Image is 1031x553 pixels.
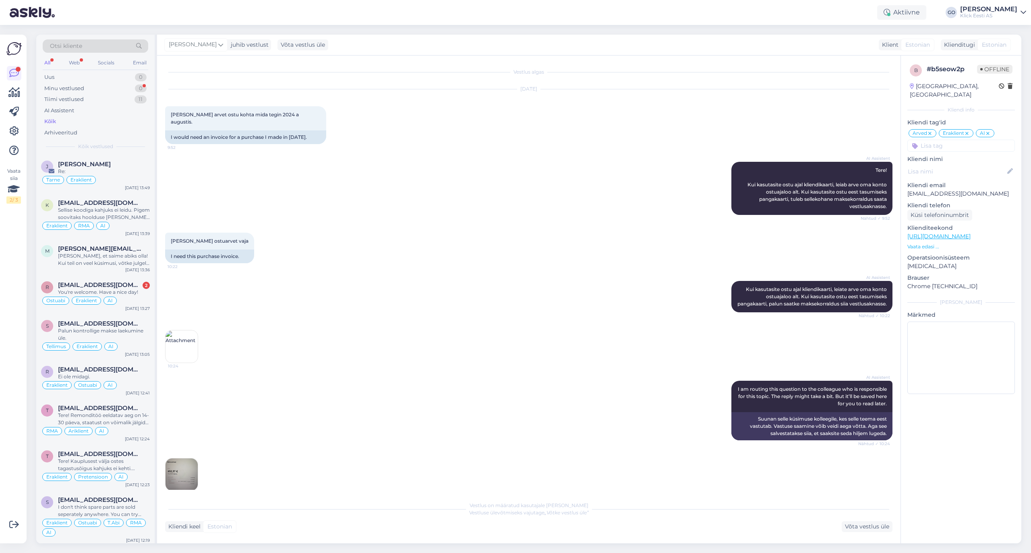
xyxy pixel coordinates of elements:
[45,248,50,254] span: m
[738,386,888,406] span: I am routing this question to the colleague who is responsible for this topic. The reply might ta...
[68,429,89,433] span: Äriklient
[469,510,589,516] span: Vestluse ülevõtmiseks vajutage
[166,458,198,491] img: Attachment
[108,344,114,349] span: AI
[46,344,66,349] span: Tellimus
[907,118,1015,127] p: Kliendi tag'id
[914,67,918,73] span: b
[130,520,142,525] span: RMA
[168,144,198,151] span: 9:52
[913,131,927,136] span: Arved
[905,41,930,49] span: Estonian
[46,407,49,413] span: t
[78,475,108,479] span: Pretensioon
[108,383,113,388] span: AI
[99,429,104,433] span: AI
[908,167,1006,176] input: Lisa nimi
[943,131,964,136] span: Eraklient
[544,510,589,516] i: „Võtke vestlus üle”
[470,502,588,508] span: Vestlus on määratud kasutajale [PERSON_NAME]
[44,107,74,115] div: AI Assistent
[907,201,1015,210] p: Kliendi telefon
[76,298,97,303] span: Eraklient
[46,177,60,182] span: Tarne
[143,282,150,289] div: 2
[67,58,81,68] div: Web
[165,85,892,93] div: [DATE]
[78,383,97,388] span: Ostuabi
[910,82,999,99] div: [GEOGRAPHIC_DATA], [GEOGRAPHIC_DATA]
[6,41,22,56] img: Askly Logo
[58,168,150,175] div: Re:
[96,58,116,68] div: Socials
[960,6,1026,19] a: [PERSON_NAME]Klick Eesti AS
[135,85,147,93] div: 0
[125,482,150,488] div: [DATE] 12:23
[58,327,150,342] div: Palun kontrollige makse laekumine üle.
[135,95,147,103] div: 11
[43,58,52,68] div: All
[58,503,150,518] div: I don't think spare parts are sold seperately anywhere. You can try contacting Tõuksimaailm or Vo...
[907,224,1015,232] p: Klienditeekond
[46,223,68,228] span: Eraklient
[946,7,957,18] div: GO
[44,129,77,137] div: Arhiveeritud
[58,289,150,296] div: You're welcome. Have a nice day!
[77,344,98,349] span: Eraklient
[125,305,150,312] div: [DATE] 13:27
[907,262,1015,270] p: [MEDICAL_DATA]
[125,267,150,273] div: [DATE] 13:36
[6,167,21,204] div: Vaata siia
[927,64,977,74] div: # b5seow2p
[44,95,84,103] div: Tiimi vestlused
[44,85,84,93] div: Minu vestlused
[58,252,150,267] div: [PERSON_NAME], et saime abiks olla! Kui teil on veel küsimusi, võtke julgelt ühendust.
[859,313,890,319] span: Nähtud ✓ 10:22
[46,202,49,208] span: k
[46,499,49,505] span: s
[980,131,985,136] span: AI
[50,42,82,50] span: Otsi kliente
[842,521,892,532] div: Võta vestlus üle
[46,475,68,479] span: Eraklient
[131,58,148,68] div: Email
[126,537,150,543] div: [DATE] 12:19
[860,274,890,281] span: AI Assistent
[46,284,49,290] span: r
[165,130,326,144] div: I would need an invoice for a purchase I made in [DATE].
[58,412,150,426] div: Tere! Remonditöö eeldatav aeg on 14-30 päeva, staatust on võimalik jälgida siit lingilt [URL][DOM...
[70,177,92,182] span: Eraklient
[907,243,1015,250] p: Vaata edasi ...
[125,185,150,191] div: [DATE] 13:49
[168,363,198,369] span: 10:24
[118,475,124,479] span: AI
[960,12,1017,19] div: Klick Eesti AS
[171,238,248,244] span: [PERSON_NAME] ostuarvet vaja
[860,155,890,161] span: AI Assistent
[907,140,1015,152] input: Lisa tag
[58,320,142,327] span: siimkurs1@gmail.com
[58,404,142,412] span: timo_muttanen@hotmail.com
[879,41,899,49] div: Klient
[907,181,1015,190] p: Kliendi email
[58,496,142,503] span: sanjatem777@gmail.com
[165,68,892,76] div: Vestlus algas
[165,522,201,531] div: Kliendi keel
[277,39,328,50] div: Võta vestlus üle
[58,366,142,373] span: ronan210402@gmail.com
[941,41,975,49] div: Klienditugi
[44,73,54,81] div: Uus
[46,520,68,525] span: Eraklient
[907,282,1015,291] p: Chrome [TECHNICAL_ID]
[977,65,1012,74] span: Offline
[46,429,58,433] span: RMA
[877,5,926,20] div: Aktiivne
[46,163,48,169] span: J
[58,281,142,289] span: roleaodub228@gmail.com
[108,520,120,525] span: T.Abi
[44,118,56,126] div: Kõik
[58,450,142,458] span: tonismaarobert@gmail.com
[46,453,49,459] span: t
[6,196,21,204] div: 2 / 3
[171,111,300,125] span: [PERSON_NAME] arvet ostu kohta mida tegin 2024 a augustis.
